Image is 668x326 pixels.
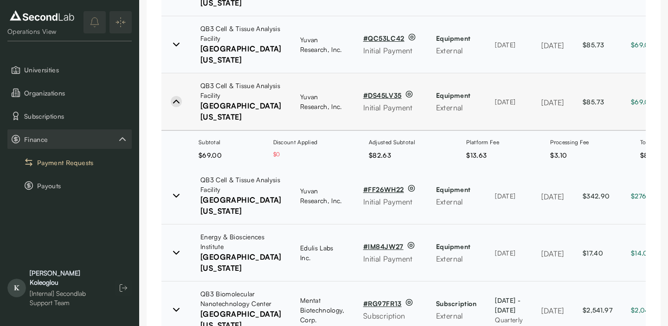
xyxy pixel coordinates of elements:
[583,305,612,315] div: $2,541.97
[363,185,404,194] a: #FF26WH22
[115,280,132,296] button: Log out
[640,138,653,147] div: Total
[7,279,26,297] span: K
[24,134,117,144] span: Finance
[363,242,404,251] a: #IM84JW27
[363,46,413,55] span: Initial Payment
[436,33,477,43] div: equipment
[200,81,282,100] span: QB3 Cell & Tissue Analysis Facility
[7,129,132,149] button: Finance
[466,138,499,147] div: Platform Fee
[7,176,132,195] button: Payouts
[495,315,523,325] div: quarterly
[200,43,282,65] span: [GEOGRAPHIC_DATA][US_STATE]
[436,196,477,207] div: external
[109,11,132,33] button: Expand/Collapse sidebar
[30,268,106,287] div: [PERSON_NAME] Koleoglou
[363,254,413,263] span: Initial Payment
[583,248,612,258] div: $17.40
[200,251,282,274] span: [GEOGRAPHIC_DATA][US_STATE]
[495,296,520,314] span: [DATE] - [DATE]
[436,299,477,308] div: subscription
[199,150,222,160] div: $69.00
[363,197,413,206] span: Initial Payment
[300,186,345,205] span: Yuvan Research, Inc.
[199,138,220,147] div: Subtotal
[550,150,567,160] div: $3.10
[273,138,318,147] div: Discount Applied
[436,102,477,113] div: external
[541,248,564,259] div: [DATE]
[583,97,612,107] div: $85.73
[200,175,282,194] span: QB3 Cell & Tissue Analysis Facility
[7,106,132,126] button: Subscriptions
[7,27,77,36] div: Operations View
[640,150,662,160] div: $85.73
[300,92,345,111] span: Yuvan Research, Inc.
[466,150,487,160] div: $13.63
[583,191,612,201] div: $342.90
[30,289,106,307] div: [Internal] Secondlab Support Team
[550,138,589,147] div: Processing Fee
[300,295,345,325] span: Mentat Biotechnology, Corp.
[436,45,477,56] div: external
[495,97,523,107] div: [DATE]
[83,11,106,33] button: notifications
[300,35,345,54] span: Yuvan Research, Inc.
[300,243,345,262] span: Edulis Labs Inc.
[495,40,523,50] div: [DATE]
[363,103,413,112] span: Initial Payment
[200,24,282,43] span: QB3 Cell & Tissue Analysis Facility
[495,248,523,258] div: [DATE]
[7,153,132,172] button: Payment Requests
[24,88,128,98] span: Organizations
[200,100,282,122] span: [GEOGRAPHIC_DATA][US_STATE]
[24,65,128,75] span: Universities
[7,129,132,149] div: Finance sub items
[436,242,477,251] div: equipment
[369,138,415,147] div: Adjusted Subtotal
[541,305,564,316] div: [DATE]
[436,310,477,321] div: external
[363,299,402,308] a: #RG97FR13
[24,111,128,121] span: Subscriptions
[436,253,477,264] div: external
[583,40,612,50] div: $85.73
[541,191,564,202] div: [DATE]
[363,33,405,43] a: #QC53LC42
[436,185,477,194] div: equipment
[369,150,391,160] div: $82.63
[7,8,77,23] img: logo
[495,191,523,201] div: [DATE]
[7,60,132,79] button: Universities
[541,97,564,108] div: [DATE]
[200,232,282,251] span: Energy & Biosciences Institute
[436,90,477,100] div: equipment
[541,40,564,51] div: [DATE]
[273,150,280,159] div: $0
[200,289,282,308] span: QB3 Biomolecular Nanotechnology Center
[200,194,282,217] span: [GEOGRAPHIC_DATA][US_STATE]
[363,90,402,100] a: #DS45LV35
[7,83,132,102] button: Organizations
[363,311,405,320] span: Subscription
